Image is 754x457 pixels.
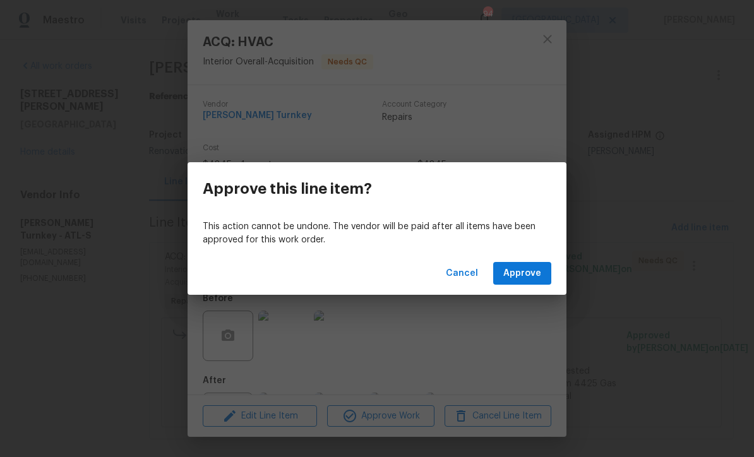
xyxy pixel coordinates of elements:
[446,266,478,282] span: Cancel
[203,220,551,247] p: This action cannot be undone. The vendor will be paid after all items have been approved for this...
[441,262,483,285] button: Cancel
[203,180,372,198] h3: Approve this line item?
[503,266,541,282] span: Approve
[493,262,551,285] button: Approve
